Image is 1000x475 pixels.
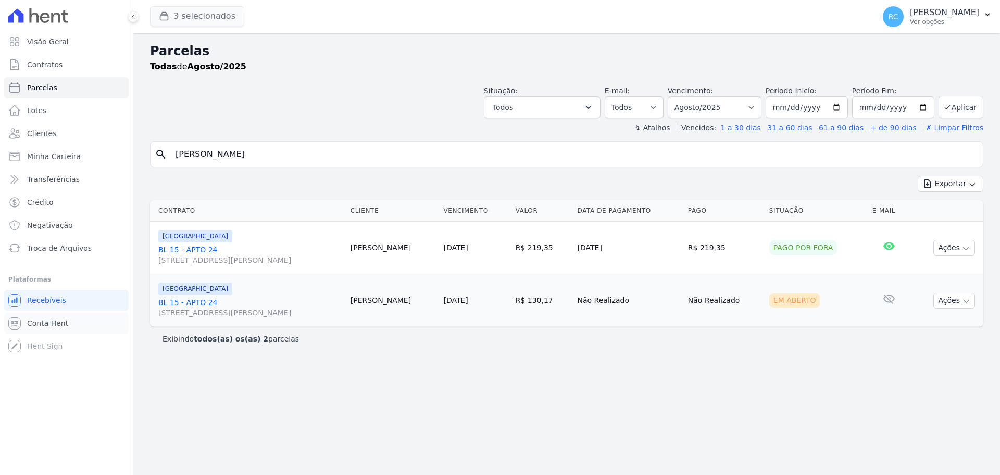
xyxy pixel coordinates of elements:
[721,124,761,132] a: 1 a 30 dias
[766,87,817,95] label: Período Inicío:
[439,200,511,222] th: Vencimento
[889,13,898,20] span: RC
[27,295,66,306] span: Recebíveis
[684,200,765,222] th: Pago
[573,274,684,327] td: Não Realizado
[8,273,124,286] div: Plataformas
[150,6,244,26] button: 3 selecionados
[443,243,468,252] a: [DATE]
[767,124,812,132] a: 31 a 60 dias
[769,293,820,308] div: Em Aberto
[634,124,670,132] label: ↯ Atalhos
[933,293,975,309] button: Ações
[4,123,129,144] a: Clientes
[933,240,975,256] button: Ações
[27,128,56,139] span: Clientes
[511,222,573,274] td: R$ 219,35
[158,283,232,295] span: [GEOGRAPHIC_DATA]
[27,243,92,253] span: Troca de Arquivos
[27,174,80,185] span: Transferências
[194,335,268,343] b: todos(as) os(as) 2
[4,31,129,52] a: Visão Geral
[484,87,518,95] label: Situação:
[158,308,342,318] span: [STREET_ADDRESS][PERSON_NAME]
[27,318,68,328] span: Conta Hent
[870,124,917,132] a: + de 90 dias
[169,144,979,165] input: Buscar por nome do lote ou do cliente
[150,60,246,73] p: de
[511,274,573,327] td: R$ 130,17
[346,200,440,222] th: Cliente
[27,105,47,116] span: Lotes
[4,100,129,121] a: Lotes
[27,220,73,230] span: Negativação
[677,124,716,132] label: Vencidos:
[765,200,868,222] th: Situação
[150,200,346,222] th: Contrato
[4,146,129,167] a: Minha Carteira
[910,18,979,26] p: Ver opções
[493,101,513,114] span: Todos
[27,82,57,93] span: Parcelas
[27,59,63,70] span: Contratos
[4,169,129,190] a: Transferências
[150,62,177,71] strong: Todas
[868,200,910,222] th: E-mail
[573,222,684,274] td: [DATE]
[158,297,342,318] a: BL 15 - APTO 24[STREET_ADDRESS][PERSON_NAME]
[158,230,232,242] span: [GEOGRAPHIC_DATA]
[769,240,838,255] div: Pago por fora
[4,192,129,213] a: Crédito
[4,313,129,334] a: Conta Hent
[921,124,983,132] a: ✗ Limpar Filtros
[4,54,129,75] a: Contratos
[27,151,81,162] span: Minha Carteira
[4,215,129,236] a: Negativação
[4,77,129,98] a: Parcelas
[346,222,440,274] td: [PERSON_NAME]
[605,87,630,95] label: E-mail:
[27,197,54,208] span: Crédito
[155,148,167,161] i: search
[158,255,342,265] span: [STREET_ADDRESS][PERSON_NAME]
[573,200,684,222] th: Data de Pagamento
[684,222,765,274] td: R$ 219,35
[819,124,864,132] a: 61 a 90 dias
[187,62,246,71] strong: Agosto/2025
[939,96,983,118] button: Aplicar
[918,176,983,192] button: Exportar
[511,200,573,222] th: Valor
[484,96,601,118] button: Todos
[4,290,129,311] a: Recebíveis
[162,334,299,344] p: Exibindo parcelas
[910,7,979,18] p: [PERSON_NAME]
[668,87,713,95] label: Vencimento:
[27,36,69,47] span: Visão Geral
[874,2,1000,31] button: RC [PERSON_NAME] Ver opções
[346,274,440,327] td: [PERSON_NAME]
[684,274,765,327] td: Não Realizado
[4,238,129,259] a: Troca de Arquivos
[852,86,934,96] label: Período Fim:
[443,296,468,305] a: [DATE]
[158,245,342,265] a: BL 15 - APTO 24[STREET_ADDRESS][PERSON_NAME]
[150,42,983,60] h2: Parcelas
